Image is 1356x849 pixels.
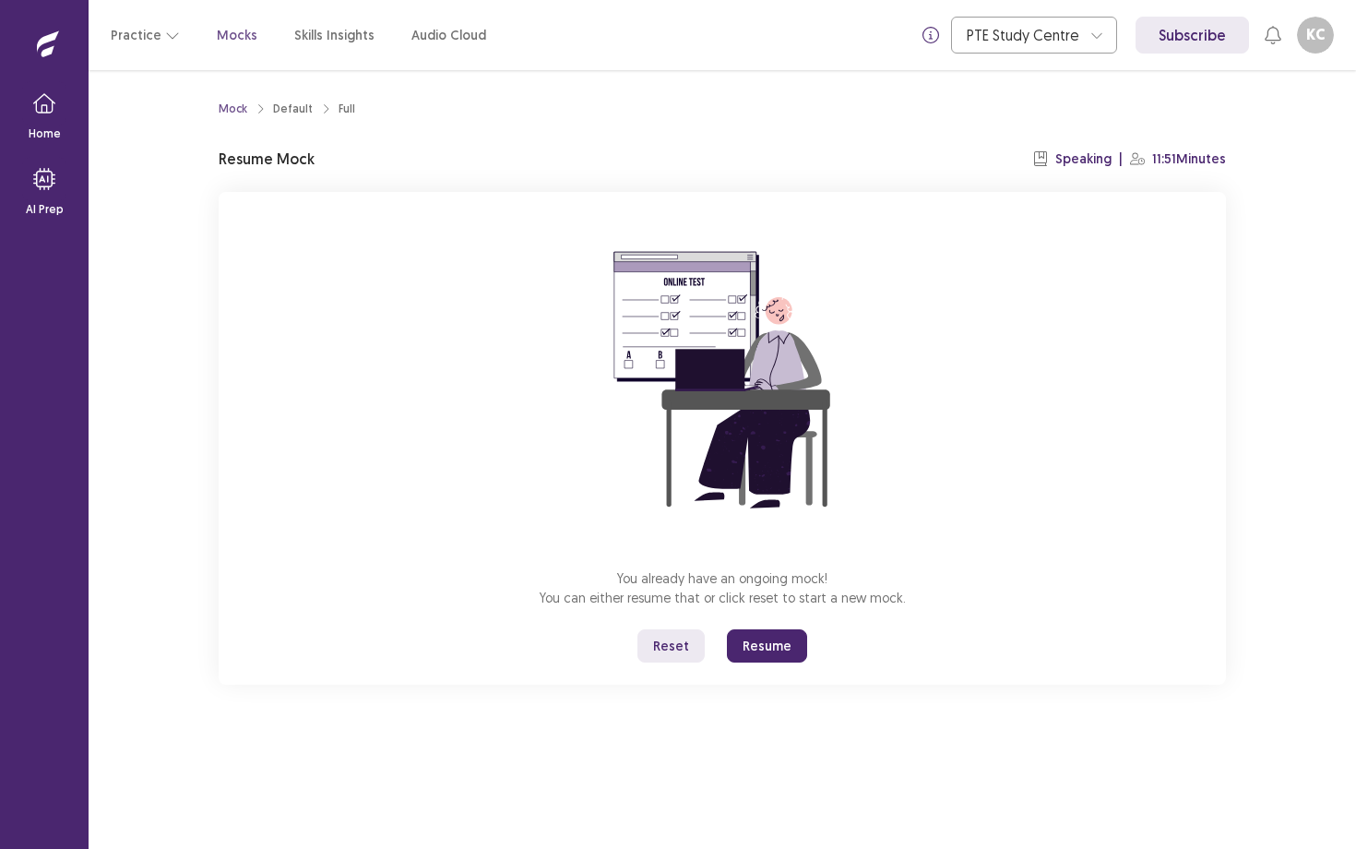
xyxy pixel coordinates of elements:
p: Resume Mock [219,148,315,170]
p: Speaking [1055,149,1112,169]
div: PTE Study Centre [967,18,1081,53]
nav: breadcrumb [219,101,355,117]
a: Audio Cloud [411,26,486,45]
img: attend-mock [556,214,888,546]
div: Default [273,101,313,117]
p: 11:51 Minutes [1152,149,1226,169]
p: You already have an ongoing mock! You can either resume that or click reset to start a new mock. [540,568,906,607]
a: Mock [219,101,247,117]
p: Home [29,126,61,142]
button: Reset [637,629,705,663]
p: | [1119,149,1123,169]
button: info [914,18,947,52]
button: KC [1297,17,1334,54]
a: Subscribe [1136,17,1249,54]
div: Full [339,101,355,117]
button: Practice [111,18,180,52]
a: Skills Insights [294,26,375,45]
a: Mocks [217,26,257,45]
p: AI Prep [26,201,64,218]
button: Resume [727,629,807,663]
